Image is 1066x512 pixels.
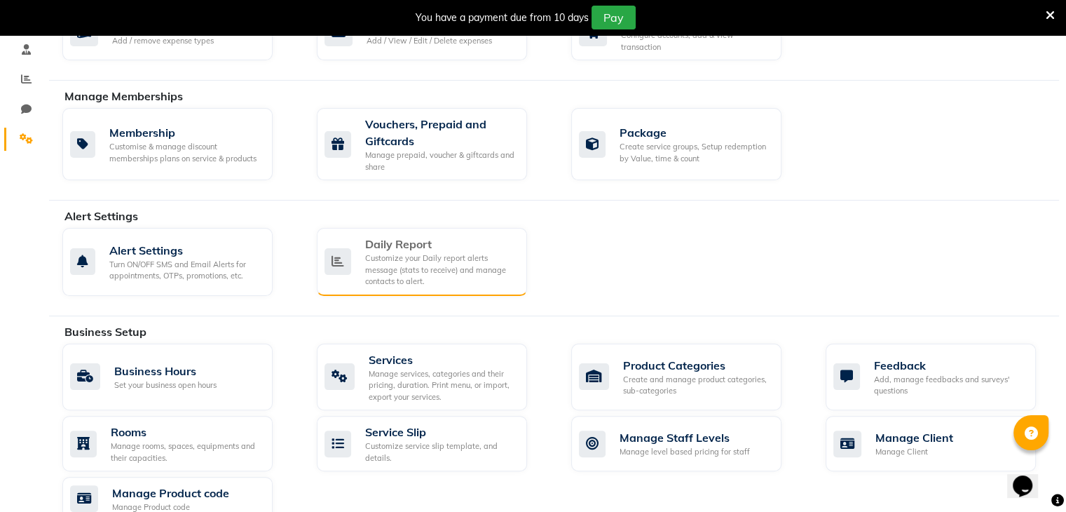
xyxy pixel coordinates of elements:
a: Service SlipCustomize service slip template, and details. [317,416,550,471]
a: Alert SettingsTurn ON/OFF SMS and Email Alerts for appointments, OTPs, promotions, etc. [62,228,296,296]
div: Manage level based pricing for staff [620,446,750,458]
div: Alert Settings [109,242,261,259]
a: Manage Staff LevelsManage level based pricing for staff [571,416,805,471]
div: You have a payment due from 10 days [416,11,589,25]
a: Product CategoriesCreate and manage product categories, sub-categories [571,344,805,411]
button: Pay [592,6,636,29]
div: Customise & manage discount memberships plans on service & products [109,141,261,164]
div: Customize your Daily report alerts message (stats to receive) and manage contacts to alert. [365,252,516,288]
div: Services [369,351,516,368]
div: Add / View / Edit / Delete expenses [367,35,492,47]
div: Rooms [111,424,261,440]
div: Manage Client [875,429,953,446]
div: Service Slip [365,424,516,440]
div: Create service groups, Setup redemption by Value, time & count [620,141,770,164]
a: ServicesManage services, categories and their pricing, duration. Print menu, or import, export yo... [317,344,550,411]
div: Package [620,124,770,141]
iframe: chat widget [1007,456,1052,498]
div: Daily Report [365,236,516,252]
div: Manage prepaid, voucher & giftcards and share [365,149,516,173]
div: Product Categories [623,357,770,374]
a: Vouchers, Prepaid and GiftcardsManage prepaid, voucher & giftcards and share [317,108,550,180]
div: Feedback [874,357,1025,374]
div: Turn ON/OFF SMS and Email Alerts for appointments, OTPs, promotions, etc. [109,259,261,282]
div: Manage rooms, spaces, equipments and their capacities. [111,440,261,464]
div: Add, manage feedbacks and surveys' questions [874,374,1025,397]
div: Manage Client [875,446,953,458]
div: Add / remove expense types [112,35,214,47]
div: Membership [109,124,261,141]
div: Manage Staff Levels [620,429,750,446]
a: RoomsManage rooms, spaces, equipments and their capacities. [62,416,296,471]
a: MembershipCustomise & manage discount memberships plans on service & products [62,108,296,180]
div: Business Hours [114,363,217,379]
a: Daily ReportCustomize your Daily report alerts message (stats to receive) and manage contacts to ... [317,228,550,296]
div: Manage services, categories and their pricing, duration. Print menu, or import, export your servi... [369,368,516,403]
a: PackageCreate service groups, Setup redemption by Value, time & count [571,108,805,180]
a: Manage ClientManage Client [826,416,1059,471]
div: Set your business open hours [114,379,217,391]
div: Configure accounts, add & view transaction [621,29,770,53]
a: FeedbackAdd, manage feedbacks and surveys' questions [826,344,1059,411]
div: Manage Product code [112,485,229,501]
div: Customize service slip template, and details. [365,440,516,464]
div: Vouchers, Prepaid and Giftcards [365,116,516,149]
a: Business HoursSet your business open hours [62,344,296,411]
div: Create and manage product categories, sub-categories [623,374,770,397]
